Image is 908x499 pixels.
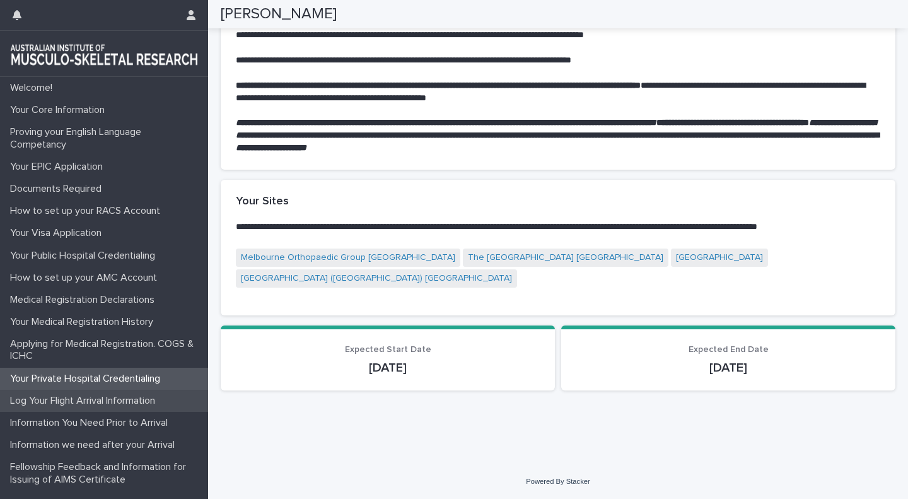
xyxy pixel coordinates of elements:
p: Proving your English Language Competancy [5,126,208,150]
h2: Your Sites [236,195,289,209]
p: [DATE] [576,360,880,375]
p: Your Visa Application [5,227,112,239]
p: Your Core Information [5,104,115,116]
p: Applying for Medical Registration. COGS & ICHC [5,338,208,362]
p: Information You Need Prior to Arrival [5,417,178,429]
a: The [GEOGRAPHIC_DATA] [GEOGRAPHIC_DATA] [468,251,663,264]
a: Melbourne Orthopaedic Group [GEOGRAPHIC_DATA] [241,251,455,264]
a: [GEOGRAPHIC_DATA] [676,251,763,264]
a: Powered By Stacker [526,478,590,485]
p: Fellowship Feedback and Information for Issuing of AIMS Certificate [5,461,208,485]
span: Expected End Date [689,345,769,354]
p: Your EPIC Application [5,161,113,173]
a: [GEOGRAPHIC_DATA] ([GEOGRAPHIC_DATA]) [GEOGRAPHIC_DATA] [241,272,512,285]
p: Your Private Hospital Credentialing [5,373,170,385]
p: Welcome! [5,82,62,94]
p: Log Your Flight Arrival Information [5,395,165,407]
p: Your Public Hospital Credentialing [5,250,165,262]
p: [DATE] [236,360,540,375]
p: Your Medical Registration History [5,316,163,328]
h2: [PERSON_NAME] [221,5,337,23]
p: How to set up your RACS Account [5,205,170,217]
p: How to set up your AMC Account [5,272,167,284]
p: Medical Registration Declarations [5,294,165,306]
p: Documents Required [5,183,112,195]
span: Expected Start Date [345,345,431,354]
p: Information we need after your Arrival [5,439,185,451]
img: 1xcjEmqDTcmQhduivVBy [10,41,198,66]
